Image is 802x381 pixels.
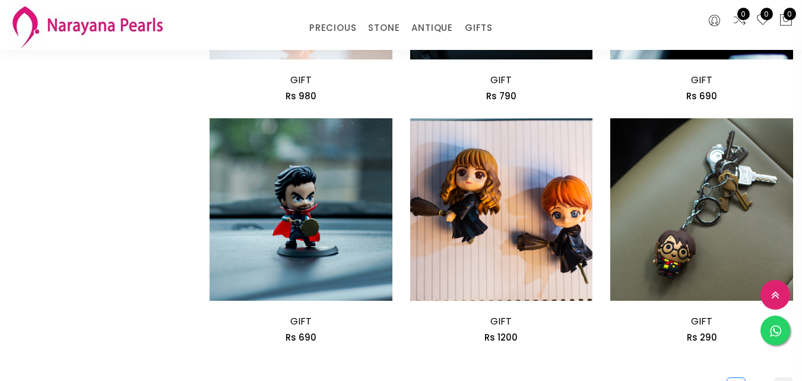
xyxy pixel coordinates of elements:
[368,19,400,37] a: STONE
[290,73,312,87] a: GIFT
[756,13,770,29] a: 0
[309,19,356,37] a: PRECIOUS
[779,13,793,29] button: 0
[760,8,773,20] span: 0
[733,13,747,29] a: 0
[686,90,717,102] span: Rs 690
[687,331,717,344] span: Rs 290
[411,19,453,37] a: ANTIQUE
[465,19,493,37] a: GIFTS
[490,73,512,87] a: GIFT
[490,314,512,328] a: GIFT
[286,90,316,102] span: Rs 980
[290,314,312,328] a: GIFT
[286,331,316,344] span: Rs 690
[737,8,750,20] span: 0
[486,90,516,102] span: Rs 790
[691,73,712,87] a: GIFT
[484,331,518,344] span: Rs 1200
[784,8,796,20] span: 0
[691,314,712,328] a: GIFT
